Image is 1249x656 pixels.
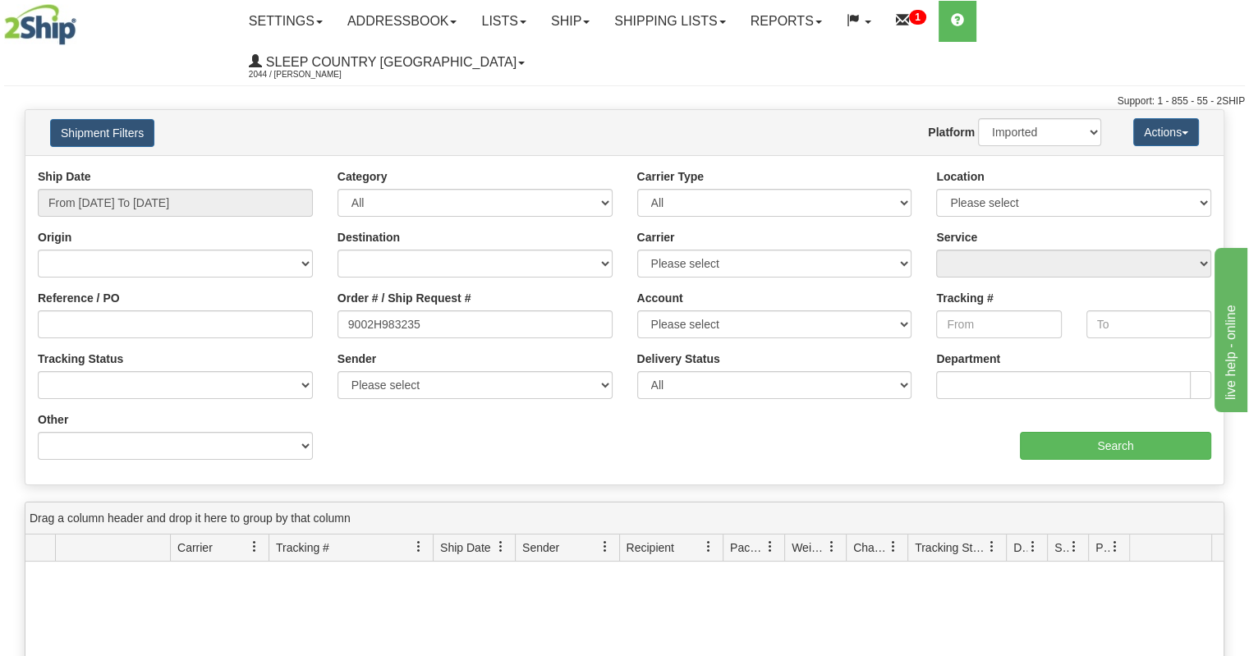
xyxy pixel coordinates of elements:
[4,4,76,45] img: logo2044.jpg
[1054,539,1068,556] span: Shipment Issues
[338,351,376,367] label: Sender
[909,10,926,25] sup: 1
[853,539,888,556] span: Charge
[469,1,538,42] a: Lists
[12,10,152,30] div: live help - online
[818,533,846,561] a: Weight filter column settings
[38,411,68,428] label: Other
[915,539,986,556] span: Tracking Status
[730,539,765,556] span: Packages
[25,502,1224,534] div: grid grouping header
[276,539,329,556] span: Tracking #
[1086,310,1211,338] input: To
[522,539,559,556] span: Sender
[177,539,213,556] span: Carrier
[1211,244,1247,411] iframe: chat widget
[695,533,723,561] a: Recipient filter column settings
[487,533,515,561] a: Ship Date filter column settings
[936,351,1000,367] label: Department
[38,168,91,185] label: Ship Date
[241,533,269,561] a: Carrier filter column settings
[637,290,683,306] label: Account
[591,533,619,561] a: Sender filter column settings
[756,533,784,561] a: Packages filter column settings
[1019,533,1047,561] a: Delivery Status filter column settings
[38,290,120,306] label: Reference / PO
[236,1,335,42] a: Settings
[338,229,400,245] label: Destination
[1060,533,1088,561] a: Shipment Issues filter column settings
[405,533,433,561] a: Tracking # filter column settings
[1101,533,1129,561] a: Pickup Status filter column settings
[1013,539,1027,556] span: Delivery Status
[1133,118,1199,146] button: Actions
[936,168,984,185] label: Location
[335,1,470,42] a: Addressbook
[1020,432,1211,460] input: Search
[936,229,977,245] label: Service
[884,1,939,42] a: 1
[539,1,602,42] a: Ship
[262,55,517,69] span: Sleep Country [GEOGRAPHIC_DATA]
[249,67,372,83] span: 2044 / [PERSON_NAME]
[637,168,704,185] label: Carrier Type
[936,290,993,306] label: Tracking #
[627,539,674,556] span: Recipient
[978,533,1006,561] a: Tracking Status filter column settings
[50,119,154,147] button: Shipment Filters
[637,229,675,245] label: Carrier
[738,1,834,42] a: Reports
[792,539,826,556] span: Weight
[4,94,1245,108] div: Support: 1 - 855 - 55 - 2SHIP
[236,42,537,83] a: Sleep Country [GEOGRAPHIC_DATA] 2044 / [PERSON_NAME]
[440,539,490,556] span: Ship Date
[936,310,1061,338] input: From
[1095,539,1109,556] span: Pickup Status
[637,351,720,367] label: Delivery Status
[879,533,907,561] a: Charge filter column settings
[338,168,388,185] label: Category
[38,351,123,367] label: Tracking Status
[338,290,471,306] label: Order # / Ship Request #
[602,1,737,42] a: Shipping lists
[38,229,71,245] label: Origin
[928,124,975,140] label: Platform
